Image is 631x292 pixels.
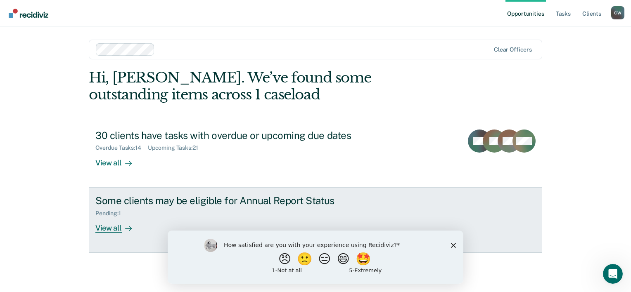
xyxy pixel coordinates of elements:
div: Clear officers [494,46,532,53]
div: C W [611,6,624,19]
div: 30 clients have tasks with overdue or upcoming due dates [95,130,385,141]
div: Pending : 1 [95,210,128,217]
div: Overdue Tasks : 14 [95,144,148,151]
iframe: Intercom live chat [603,264,623,284]
div: Hi, [PERSON_NAME]. We’ve found some outstanding items across 1 caseload [89,69,451,103]
iframe: Survey by Kim from Recidiviz [168,231,463,284]
a: 30 clients have tasks with overdue or upcoming due datesOverdue Tasks:14Upcoming Tasks:21View all [89,123,542,188]
a: Some clients may be eligible for Annual Report StatusPending:1View all [89,188,542,253]
button: Profile dropdown button [611,6,624,19]
div: View all [95,151,142,167]
div: Some clients may be eligible for Annual Report Status [95,195,385,207]
img: Recidiviz [9,9,48,18]
div: Upcoming Tasks : 21 [148,144,205,151]
div: View all [95,217,142,233]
